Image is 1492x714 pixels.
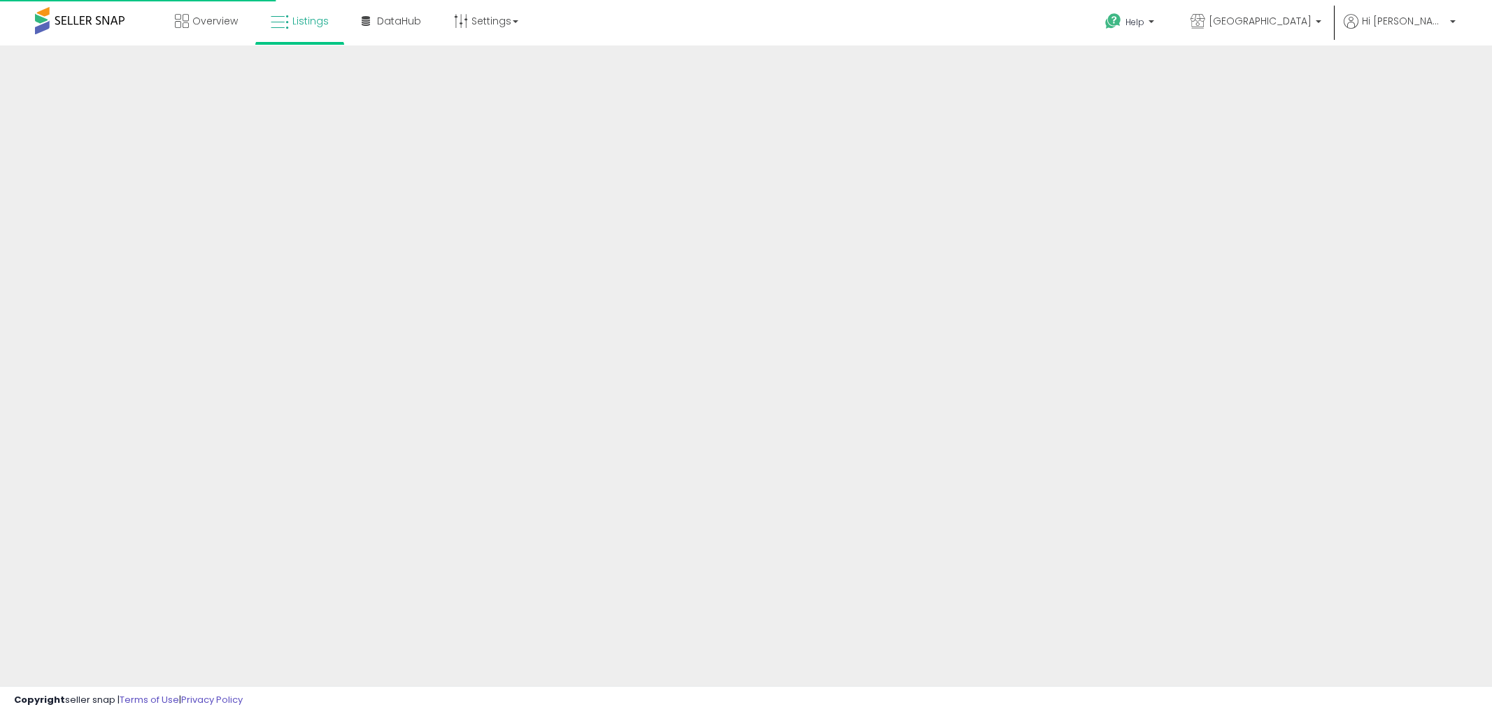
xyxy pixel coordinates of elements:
[377,14,421,28] span: DataHub
[1209,14,1312,28] span: [GEOGRAPHIC_DATA]
[1094,2,1168,45] a: Help
[192,14,238,28] span: Overview
[1125,16,1144,28] span: Help
[1104,13,1122,30] i: Get Help
[1362,14,1446,28] span: Hi [PERSON_NAME]
[292,14,329,28] span: Listings
[1344,14,1456,45] a: Hi [PERSON_NAME]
